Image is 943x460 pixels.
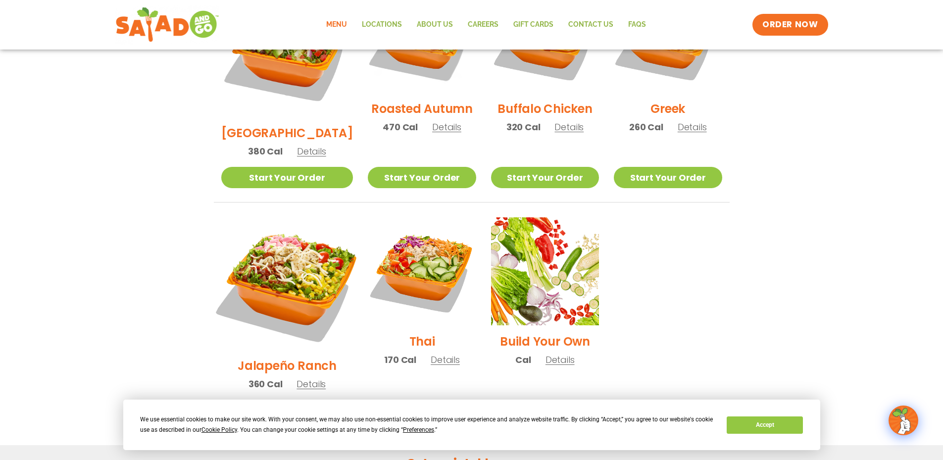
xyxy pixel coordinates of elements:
[506,13,561,36] a: GIFT CARDS
[561,13,621,36] a: Contact Us
[506,120,541,134] span: 320 Cal
[678,121,707,133] span: Details
[221,167,353,188] a: Start Your Order
[368,217,476,325] img: Product photo for Thai Salad
[123,400,820,450] div: Cookie Consent Prompt
[368,167,476,188] a: Start Your Order
[460,13,506,36] a: Careers
[319,13,653,36] nav: Menu
[491,217,599,325] img: Product photo for Build Your Own
[621,13,653,36] a: FAQs
[614,167,722,188] a: Start Your Order
[371,100,473,117] h2: Roasted Autumn
[554,121,584,133] span: Details
[297,378,326,390] span: Details
[409,333,435,350] h2: Thai
[409,13,460,36] a: About Us
[297,145,326,157] span: Details
[431,354,460,366] span: Details
[403,426,434,433] span: Preferences
[491,167,599,188] a: Start Your Order
[500,333,590,350] h2: Build Your Own
[221,124,353,142] h2: [GEOGRAPHIC_DATA]
[762,19,818,31] span: ORDER NOW
[497,100,592,117] h2: Buffalo Chicken
[515,353,531,366] span: Cal
[354,13,409,36] a: Locations
[650,100,685,117] h2: Greek
[546,354,575,366] span: Details
[115,5,220,45] img: new-SAG-logo-768×292
[238,357,337,374] h2: Jalapeño Ranch
[209,206,364,361] img: Product photo for Jalapeño Ranch Salad
[319,13,354,36] a: Menu
[248,377,283,391] span: 360 Cal
[248,145,283,158] span: 380 Cal
[201,426,237,433] span: Cookie Policy
[629,120,663,134] span: 260 Cal
[752,14,828,36] a: ORDER NOW
[727,416,803,434] button: Accept
[384,353,416,366] span: 170 Cal
[383,120,418,134] span: 470 Cal
[890,407,917,434] img: wpChatIcon
[140,414,715,435] div: We use essential cookies to make our site work. With your consent, we may also use non-essential ...
[432,121,461,133] span: Details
